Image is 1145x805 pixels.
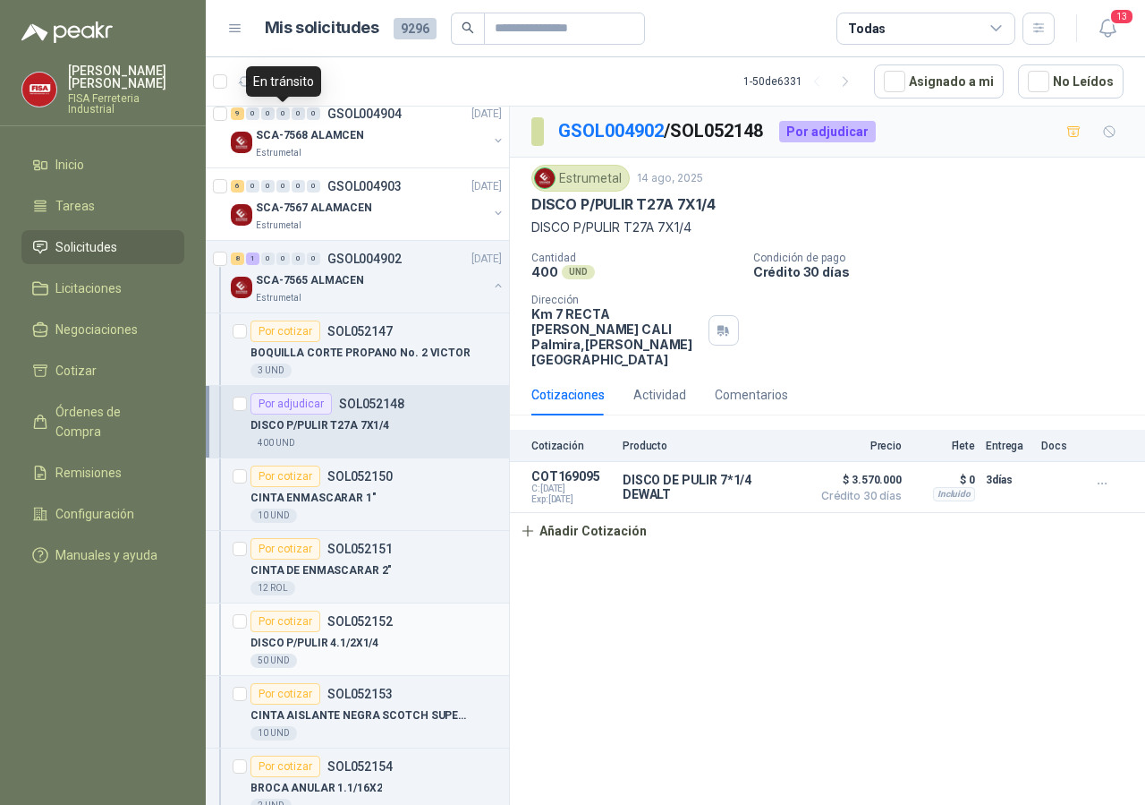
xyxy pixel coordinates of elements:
[462,21,474,34] span: search
[562,265,595,279] div: UND
[327,543,393,555] p: SOL052151
[55,196,95,216] span: Tareas
[265,15,379,41] h1: Mis solicitudes
[250,490,377,507] p: CINTA ENMASCARAR 1"
[21,148,184,182] a: Inicio
[292,253,305,265] div: 0
[231,277,252,298] img: Company Logo
[986,469,1030,491] p: 3 días
[753,264,1138,279] p: Crédito 30 días
[637,170,703,187] p: 14 ago, 2025
[261,180,275,193] div: 0
[261,253,275,265] div: 0
[21,21,113,43] img: Logo peakr
[231,248,505,305] a: 8 1 0 0 0 0 GSOL004902[DATE] Company LogoSCA-7565 ALMACENEstrumetal
[231,107,244,120] div: 9
[327,760,393,773] p: SOL052154
[55,361,97,381] span: Cotizar
[246,66,321,97] div: En tránsito
[21,456,184,490] a: Remisiones
[21,271,184,305] a: Licitaciones
[55,545,157,565] span: Manuales y ayuda
[531,294,701,306] p: Dirección
[261,107,275,120] div: 0
[327,615,393,628] p: SOL052152
[231,132,252,153] img: Company Logo
[276,107,290,120] div: 0
[206,458,509,531] a: Por cotizarSOL052150CINTA ENMASCARAR 1"10 UND
[250,726,297,741] div: 10 UND
[531,440,612,452] p: Cotización
[779,121,876,142] div: Por adjudicar
[231,103,505,160] a: 9 0 0 0 0 0 GSOL004904[DATE] Company LogoSCA-7568 ALAMCENEstrumetal
[21,497,184,531] a: Configuración
[292,180,305,193] div: 0
[1018,64,1124,98] button: No Leídos
[531,484,612,494] span: C: [DATE]
[250,611,320,632] div: Por cotizar
[55,237,117,257] span: Solicitudes
[250,436,302,450] div: 400 UND
[531,494,612,505] span: Exp: [DATE]
[753,252,1138,264] p: Condición de pago
[206,531,509,604] a: Por cotizarSOL052151CINTA DE ENMASCARAR 2"12 ROL
[394,18,437,39] span: 9296
[471,251,502,268] p: [DATE]
[246,253,259,265] div: 1
[812,469,902,491] span: $ 3.570.000
[250,654,297,668] div: 50 UND
[231,180,244,193] div: 6
[307,253,320,265] div: 0
[55,320,138,339] span: Negociaciones
[531,385,605,405] div: Cotizaciones
[623,473,801,501] p: DISCO DE PULIR 7*1/4 DEWALT
[55,402,167,441] span: Órdenes de Compra
[256,218,301,233] p: Estrumetal
[231,176,505,233] a: 6 0 0 0 0 0 GSOL004903[DATE] Company LogoSCA-7567 ALAMACENEstrumetal
[256,146,301,160] p: Estrumetal
[250,466,320,487] div: Por cotizar
[250,780,382,797] p: BROCA ANULAR 1.1/16X2
[250,756,320,777] div: Por cotizar
[256,127,364,144] p: SCA-7568 ALAMCEN
[339,398,404,410] p: SOL052148
[21,395,184,449] a: Órdenes de Compra
[250,345,471,362] p: BOQUILLA CORTE PROPANO No. 2 VICTOR
[307,180,320,193] div: 0
[55,463,122,483] span: Remisiones
[250,635,378,652] p: DISCO P/PULIR 4.1/2X1/4
[327,180,402,193] p: GSOL004903
[206,604,509,676] a: Por cotizarSOL052152DISCO P/PULIR 4.1/2X1/450 UND
[327,253,402,265] p: GSOL004902
[633,385,686,405] div: Actividad
[256,291,301,305] p: Estrumetal
[256,200,372,217] p: SCA-7567 ALAMACEN
[531,165,630,192] div: Estrumetal
[874,64,1004,98] button: Asignado a mi
[848,19,886,39] div: Todas
[812,440,902,452] p: Precio
[206,676,509,749] a: Por cotizarSOL052153CINTA AISLANTE NEGRA SCOTCH SUPER 3310 UND
[531,252,739,264] p: Cantidad
[250,707,473,724] p: CINTA AISLANTE NEGRA SCOTCH SUPER 33
[912,469,975,491] p: $ 0
[535,168,555,188] img: Company Logo
[68,93,184,115] p: FISA Ferreteria Industrial
[256,272,364,289] p: SCA-7565 ALMACEN
[246,107,259,120] div: 0
[68,64,184,90] p: [PERSON_NAME] [PERSON_NAME]
[912,440,975,452] p: Flete
[623,440,801,452] p: Producto
[22,73,56,107] img: Company Logo
[250,683,320,705] div: Por cotizar
[471,178,502,195] p: [DATE]
[231,253,244,265] div: 8
[307,107,320,120] div: 0
[250,321,320,342] div: Por cotizar
[250,417,389,434] p: DISCO P/PULIR T27A 7X1/4
[250,509,297,523] div: 10 UND
[55,155,84,175] span: Inicio
[743,67,860,96] div: 1 - 50 de 6331
[21,230,184,264] a: Solicitudes
[510,513,657,549] button: Añadir Cotización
